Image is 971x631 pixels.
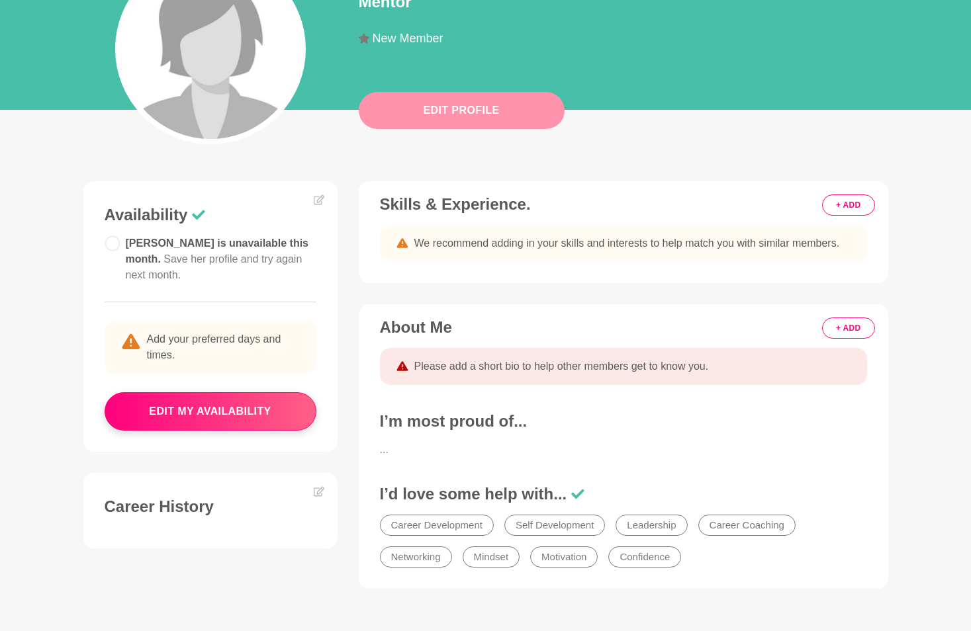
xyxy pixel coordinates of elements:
[359,92,565,129] button: Edit Profile
[414,358,709,374] span: Please add a short bio to help other members get to know you.
[105,392,316,431] button: edit my availability
[105,497,316,517] h3: Career History
[126,237,309,280] span: [PERSON_NAME] is unavailable this month.
[380,194,867,214] h3: Skills & Experience.
[380,484,867,504] h3: I’d love some help with...
[380,411,867,431] h3: I’m most proud of...
[380,442,867,458] p: ...
[414,235,840,251] span: We recommend adding in your skills and interests to help match you with similar members.
[105,321,316,374] p: Add your preferred days and times.
[359,32,454,44] li: New Member
[105,205,316,225] h3: Availability
[822,317,874,339] button: + ADD
[126,253,302,280] span: Save her profile and try again next month.
[380,317,867,337] h3: About Me
[822,194,874,216] button: + ADD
